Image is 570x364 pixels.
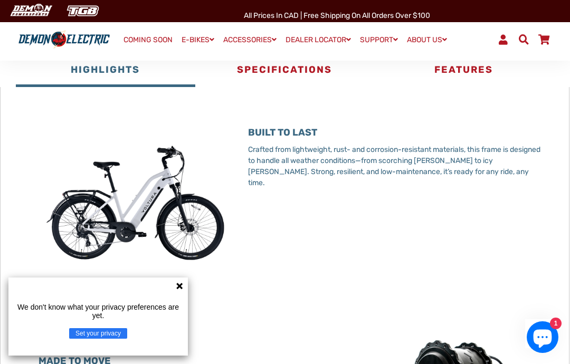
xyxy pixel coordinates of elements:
[61,2,104,20] img: TGB Canada
[69,328,127,339] button: Set your privacy
[244,11,430,20] span: All Prices in CAD | Free shipping on all orders over $100
[16,30,112,49] img: Demon Electric logo
[220,32,280,47] a: ACCESSORIES
[39,106,232,300] img: VolturaV1.png
[178,32,218,47] a: E-BIKES
[248,127,547,139] h3: BUILT TO LAST
[282,32,355,47] a: DEALER LOCATOR
[13,303,184,320] p: We don't know what your privacy preferences are yet.
[195,55,375,87] button: Specifications
[374,55,554,87] button: Features
[120,33,176,47] a: COMING SOON
[403,32,451,47] a: ABOUT US
[16,55,195,87] button: Highlights
[524,321,562,356] inbox-online-store-chat: Shopify online store chat
[248,144,547,188] p: Crafted from lightweight, rust- and corrosion-resistant materials, this frame is designed to hand...
[356,32,402,47] a: SUPPORT
[5,2,56,20] img: Demon Electric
